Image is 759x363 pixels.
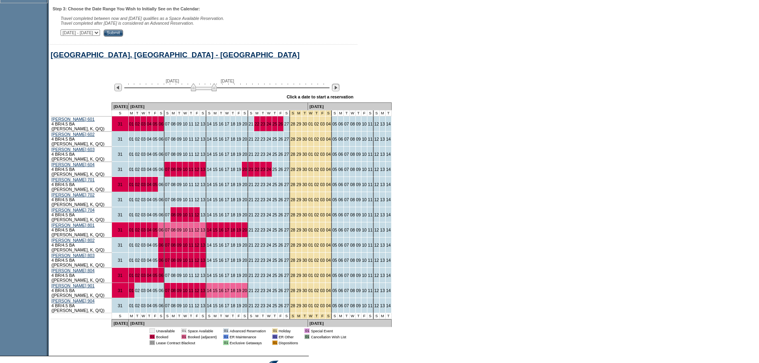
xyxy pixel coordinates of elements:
[278,197,283,202] a: 26
[284,182,289,187] a: 27
[225,167,229,172] a: 17
[165,197,170,202] a: 07
[177,152,182,157] a: 09
[104,29,123,37] input: Submit
[380,167,385,172] a: 13
[171,167,176,172] a: 08
[296,182,301,187] a: 29
[135,122,140,126] a: 02
[261,197,265,202] a: 23
[236,122,241,126] a: 19
[362,197,367,202] a: 10
[177,137,182,141] a: 09
[153,152,157,157] a: 05
[189,212,194,217] a: 11
[255,197,259,202] a: 22
[225,197,229,202] a: 17
[242,167,247,172] a: 20
[368,137,373,141] a: 11
[290,122,295,126] a: 28
[374,122,379,126] a: 12
[51,132,94,137] a: [PERSON_NAME] 602
[225,182,229,187] a: 17
[135,137,140,141] a: 02
[171,152,176,157] a: 08
[147,137,152,141] a: 04
[194,197,199,202] a: 12
[147,152,152,157] a: 04
[320,152,325,157] a: 03
[236,197,241,202] a: 19
[51,147,94,152] a: [PERSON_NAME] 603
[219,197,224,202] a: 16
[249,197,253,202] a: 21
[194,152,199,157] a: 12
[386,152,391,157] a: 14
[386,122,391,126] a: 14
[189,197,194,202] a: 11
[386,197,391,202] a: 14
[194,167,199,172] a: 12
[338,137,343,141] a: 06
[135,152,140,157] a: 02
[129,212,134,217] a: 01
[362,182,367,187] a: 10
[278,182,283,187] a: 26
[183,137,188,141] a: 10
[213,212,218,217] a: 15
[183,197,188,202] a: 10
[308,197,313,202] a: 01
[356,197,361,202] a: 09
[290,137,295,141] a: 28
[189,182,194,187] a: 11
[147,122,152,126] a: 04
[207,167,212,172] a: 14
[236,137,241,141] a: 19
[314,182,319,187] a: 02
[183,167,188,172] a: 10
[368,182,373,187] a: 11
[118,182,123,187] a: 31
[183,152,188,157] a: 10
[242,137,247,141] a: 20
[267,167,271,172] a: 24
[362,137,367,141] a: 10
[320,197,325,202] a: 03
[200,197,205,202] a: 13
[177,122,182,126] a: 09
[284,122,289,126] a: 27
[249,167,253,172] a: 21
[374,197,379,202] a: 12
[302,152,307,157] a: 30
[231,212,235,217] a: 18
[207,137,212,141] a: 14
[200,122,205,126] a: 13
[219,212,224,217] a: 16
[141,212,146,217] a: 03
[338,182,343,187] a: 06
[141,122,146,126] a: 03
[356,152,361,157] a: 09
[332,137,337,141] a: 05
[302,167,307,172] a: 30
[177,167,182,172] a: 09
[213,197,218,202] a: 15
[326,152,331,157] a: 04
[273,137,277,141] a: 25
[320,122,325,126] a: 03
[344,137,349,141] a: 07
[249,137,253,141] a: 21
[320,137,325,141] a: 03
[242,152,247,157] a: 20
[129,167,134,172] a: 01
[273,197,277,202] a: 25
[171,182,176,187] a: 08
[350,137,355,141] a: 08
[368,197,373,202] a: 11
[368,152,373,157] a: 11
[308,152,313,157] a: 01
[147,167,152,172] a: 04
[267,122,271,126] a: 24
[236,167,241,172] a: 19
[141,197,146,202] a: 03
